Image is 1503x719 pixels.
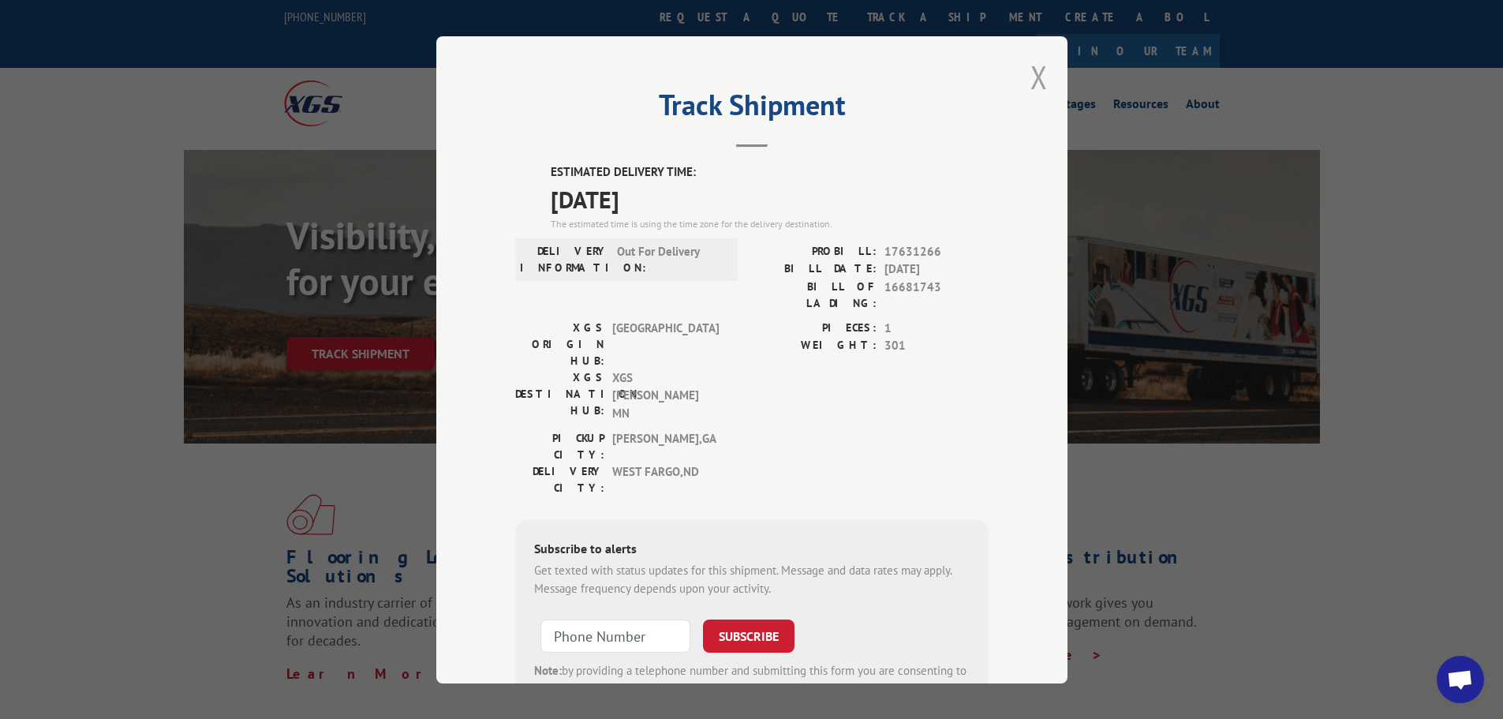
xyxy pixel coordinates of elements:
label: PIECES: [752,319,877,337]
span: 301 [884,337,989,355]
span: WEST FARGO , ND [612,463,719,496]
input: Phone Number [540,620,690,653]
span: Out For Delivery [617,242,723,275]
label: BILL OF LADING: [752,278,877,311]
span: [PERSON_NAME] , GA [612,430,719,463]
label: PROBILL: [752,242,877,260]
strong: Note: [534,663,562,678]
span: [DATE] [884,260,989,279]
label: DELIVERY INFORMATION: [520,242,609,275]
div: Open chat [1437,656,1484,703]
div: Get texted with status updates for this shipment. Message and data rates may apply. Message frequ... [534,562,970,597]
div: Subscribe to alerts [534,539,970,562]
span: 17631266 [884,242,989,260]
label: PICKUP CITY: [515,430,604,463]
button: SUBSCRIBE [703,620,794,653]
label: BILL DATE: [752,260,877,279]
label: WEIGHT: [752,337,877,355]
h2: Track Shipment [515,94,989,124]
label: DELIVERY CITY: [515,463,604,496]
div: The estimated time is using the time zone for the delivery destination. [551,216,989,230]
span: [DATE] [551,181,989,216]
button: Close modal [1030,56,1048,98]
span: 16681743 [884,278,989,311]
span: [GEOGRAPHIC_DATA] [612,319,719,369]
label: ESTIMATED DELIVERY TIME: [551,163,989,182]
span: 1 [884,319,989,337]
span: XGS [PERSON_NAME] MN [612,369,719,422]
label: XGS DESTINATION HUB: [515,369,604,422]
label: XGS ORIGIN HUB: [515,319,604,369]
div: by providing a telephone number and submitting this form you are consenting to be contacted by SM... [534,662,970,716]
